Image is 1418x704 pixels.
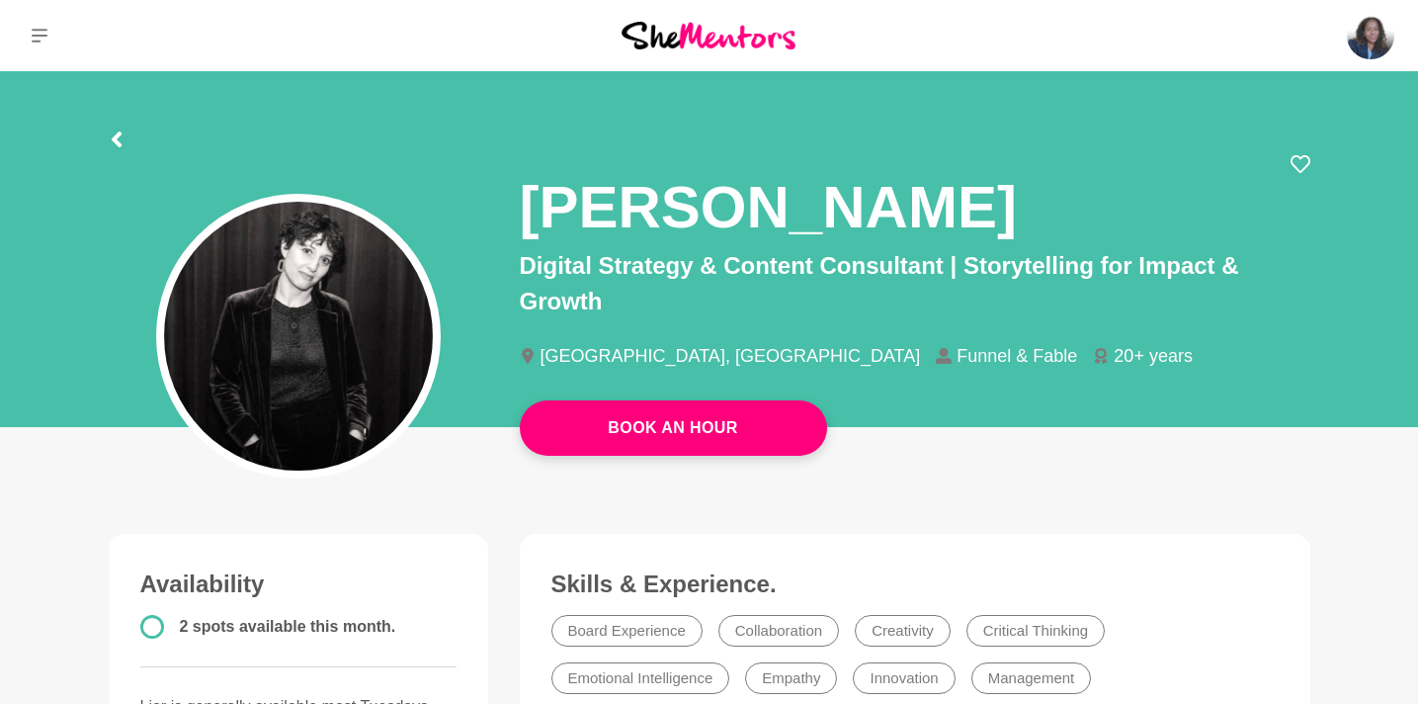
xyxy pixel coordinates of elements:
li: [GEOGRAPHIC_DATA], [GEOGRAPHIC_DATA] [520,347,937,365]
li: Funnel & Fable [936,347,1093,365]
a: Book An Hour [520,400,827,456]
h3: Availability [140,570,457,599]
h1: [PERSON_NAME] [520,170,1017,244]
h3: Skills & Experience. [551,570,1279,599]
p: Digital Strategy & Content Consultant | Storytelling for Impact & Growth [520,248,1310,319]
span: 2 spots available this month. [180,618,396,635]
img: She Mentors Logo [622,22,795,48]
img: Louise Ferreira [1347,12,1394,59]
li: 20+ years [1093,347,1209,365]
